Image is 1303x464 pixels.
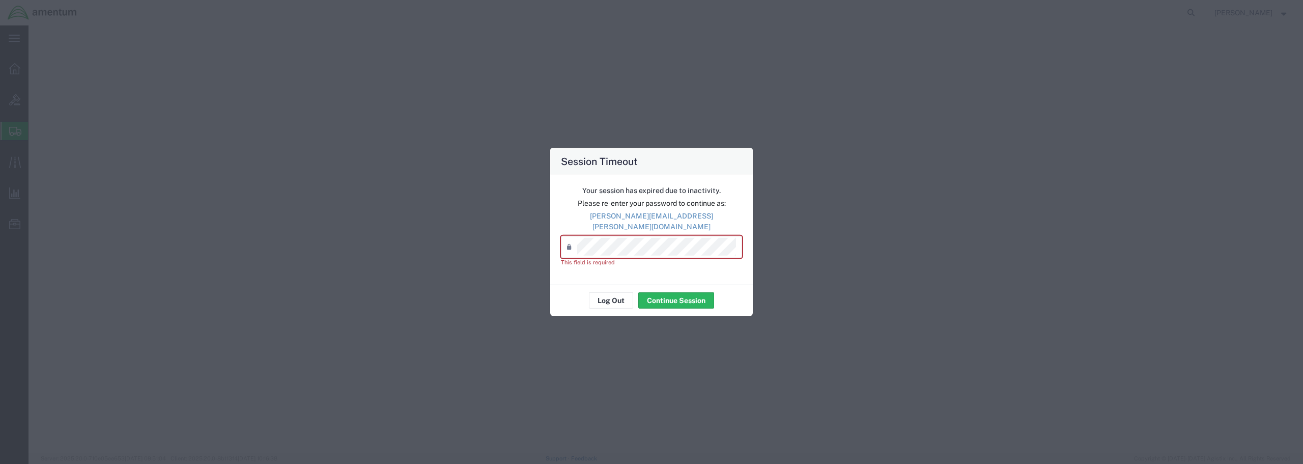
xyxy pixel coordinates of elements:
div: This field is required [561,258,742,267]
button: Continue Session [638,292,714,309]
p: Your session has expired due to inactivity. [561,185,742,196]
button: Log Out [589,292,633,309]
h4: Session Timeout [561,154,638,169]
p: [PERSON_NAME][EMAIL_ADDRESS][PERSON_NAME][DOMAIN_NAME] [561,211,742,232]
p: Please re-enter your password to continue as: [561,198,742,208]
